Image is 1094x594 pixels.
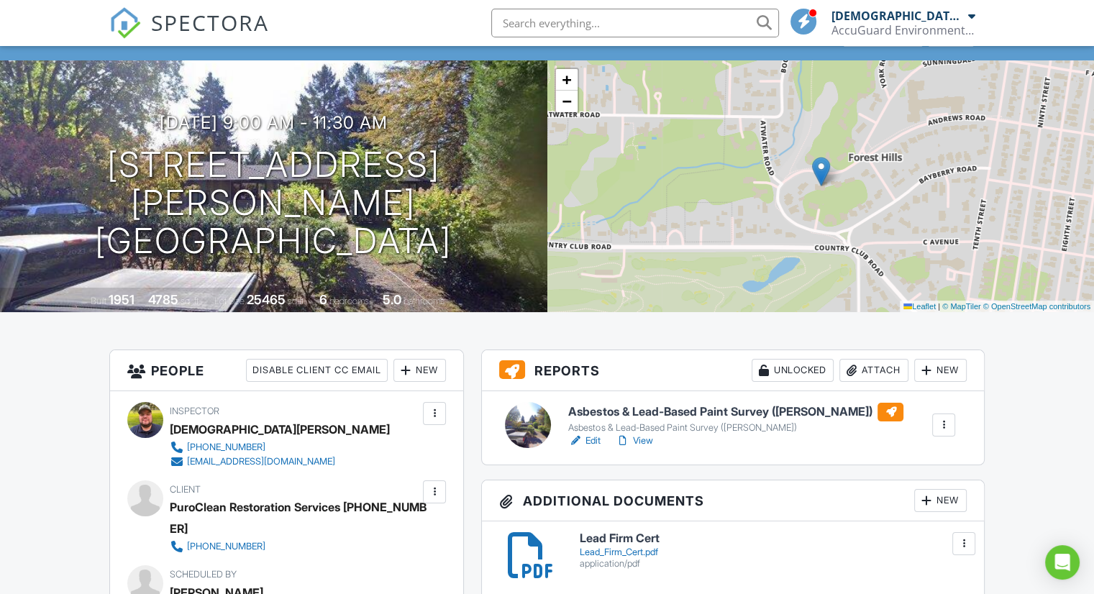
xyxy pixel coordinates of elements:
div: New [914,359,967,382]
span: | [938,302,940,311]
a: [PHONE_NUMBER] [170,440,378,454]
h3: [DATE] 9:00 am - 11:30 am [160,113,388,132]
span: SPECTORA [151,7,269,37]
div: [PHONE_NUMBER] [187,442,265,453]
div: AccuGuard Environmental (CCB # 251546) [831,23,975,37]
div: [DEMOGRAPHIC_DATA][PERSON_NAME] [831,9,965,23]
span: sq.ft. [288,296,306,306]
div: 1951 [109,292,135,307]
span: Client [170,484,201,495]
input: Search everything... [491,9,779,37]
div: Open Intercom Messenger [1045,545,1080,580]
div: 25465 [247,292,286,307]
span: bathrooms [404,296,445,306]
div: Lead_Firm_Cert.pdf [580,547,966,558]
a: Zoom out [556,91,578,112]
span: bedrooms [329,296,369,306]
img: The Best Home Inspection Software - Spectora [109,7,141,39]
a: © OpenStreetMap contributors [983,302,1090,311]
span: Built [91,296,106,306]
span: Inspector [170,406,219,416]
h3: People [110,350,463,391]
div: [EMAIL_ADDRESS][DOMAIN_NAME] [187,456,335,467]
a: Lead Firm Cert Lead_Firm_Cert.pdf application/pdf [580,532,966,569]
span: Scheduled By [170,569,237,580]
a: [PHONE_NUMBER] [170,539,419,554]
h6: Lead Firm Cert [580,532,966,545]
div: [DEMOGRAPHIC_DATA][PERSON_NAME] [170,419,390,440]
div: [PHONE_NUMBER] [187,541,265,552]
div: Client View [843,27,923,46]
span: − [562,92,571,110]
h3: Reports [482,350,984,391]
img: Marker [812,157,830,186]
div: 5.0 [383,292,401,307]
div: Unlocked [752,359,834,382]
h3: Additional Documents [482,480,984,521]
a: View [615,434,652,448]
a: Leaflet [903,302,936,311]
span: + [562,70,571,88]
div: More [928,27,975,46]
span: sq. ft. [181,296,201,306]
div: New [914,489,967,512]
div: application/pdf [580,558,966,570]
div: New [393,359,446,382]
a: Zoom in [556,69,578,91]
a: [EMAIL_ADDRESS][DOMAIN_NAME] [170,454,378,469]
a: Edit [568,434,601,448]
div: Asbestos & Lead-Based Paint Survey ([PERSON_NAME]) [568,422,903,434]
a: Asbestos & Lead-Based Paint Survey ([PERSON_NAME]) Asbestos & Lead-Based Paint Survey ([PERSON_NA... [568,403,903,434]
span: Lot Size [214,296,245,306]
a: © MapTiler [942,302,981,311]
h6: Asbestos & Lead-Based Paint Survey ([PERSON_NAME]) [568,403,903,421]
div: 6 [319,292,327,307]
div: PuroClean Restoration Services [PHONE_NUMBER] [170,496,431,539]
div: 4785 [148,292,178,307]
a: SPECTORA [109,19,269,50]
div: Attach [839,359,908,382]
div: Disable Client CC Email [246,359,388,382]
h1: [STREET_ADDRESS][PERSON_NAME] [GEOGRAPHIC_DATA] [23,146,524,260]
